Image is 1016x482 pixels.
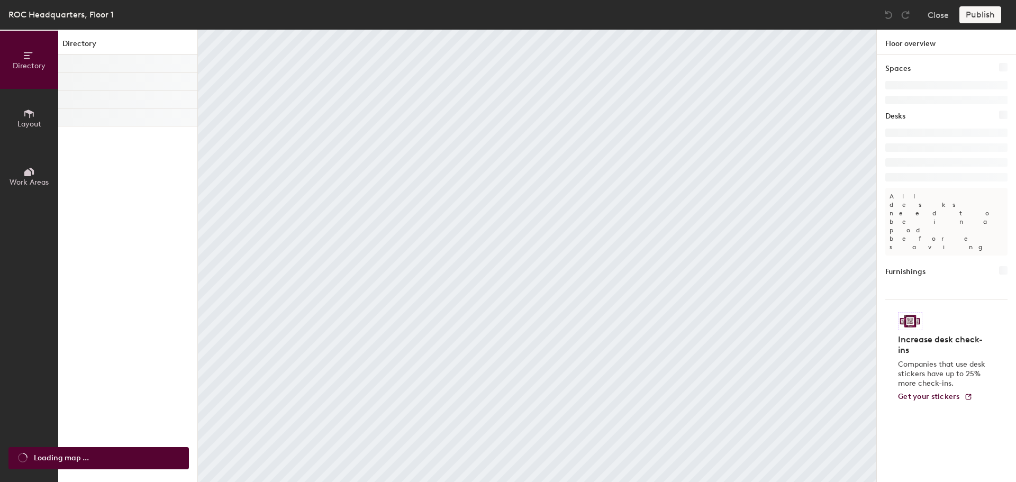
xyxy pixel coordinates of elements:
[883,10,894,20] img: Undo
[885,111,905,122] h1: Desks
[34,452,89,464] span: Loading map ...
[898,392,960,401] span: Get your stickers
[928,6,949,23] button: Close
[877,30,1016,54] h1: Floor overview
[58,38,197,54] h1: Directory
[10,178,49,187] span: Work Areas
[898,312,922,330] img: Sticker logo
[13,61,46,70] span: Directory
[885,266,926,278] h1: Furnishings
[898,393,973,402] a: Get your stickers
[898,334,988,356] h4: Increase desk check-ins
[8,8,114,21] div: ROC Headquarters, Floor 1
[900,10,911,20] img: Redo
[898,360,988,388] p: Companies that use desk stickers have up to 25% more check-ins.
[17,120,41,129] span: Layout
[885,188,1008,256] p: All desks need to be in a pod before saving
[198,30,876,482] canvas: Map
[885,63,911,75] h1: Spaces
